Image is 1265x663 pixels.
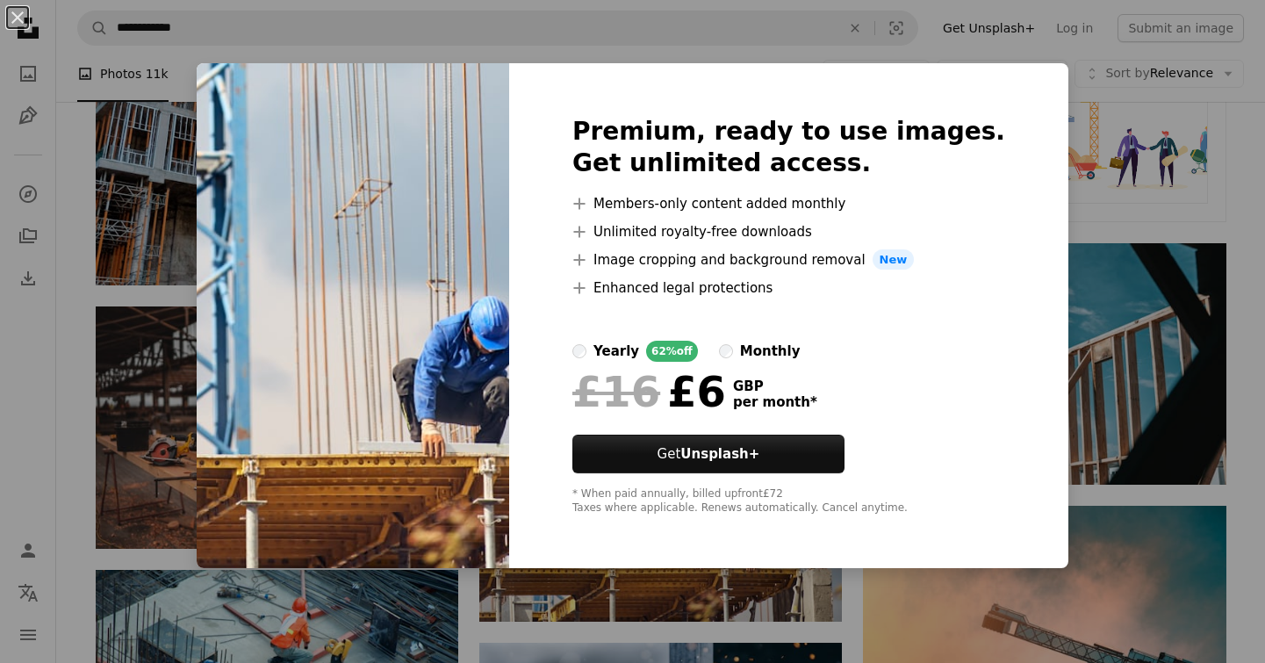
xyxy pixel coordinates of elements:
h2: Premium, ready to use images. Get unlimited access. [572,116,1005,179]
div: £6 [572,369,726,414]
li: Image cropping and background removal [572,249,1005,270]
input: yearly62%off [572,344,586,358]
div: * When paid annually, billed upfront £72 Taxes where applicable. Renews automatically. Cancel any... [572,487,1005,515]
div: yearly [593,341,639,362]
li: Members-only content added monthly [572,193,1005,214]
img: premium_photo-1683134181132-d21384512e01 [197,63,509,569]
span: GBP [733,378,817,394]
button: GetUnsplash+ [572,435,845,473]
span: per month * [733,394,817,410]
input: monthly [719,344,733,358]
div: monthly [740,341,801,362]
li: Enhanced legal protections [572,277,1005,299]
strong: Unsplash+ [680,446,759,462]
div: 62% off [646,341,698,362]
span: New [873,249,915,270]
li: Unlimited royalty-free downloads [572,221,1005,242]
span: £16 [572,369,660,414]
